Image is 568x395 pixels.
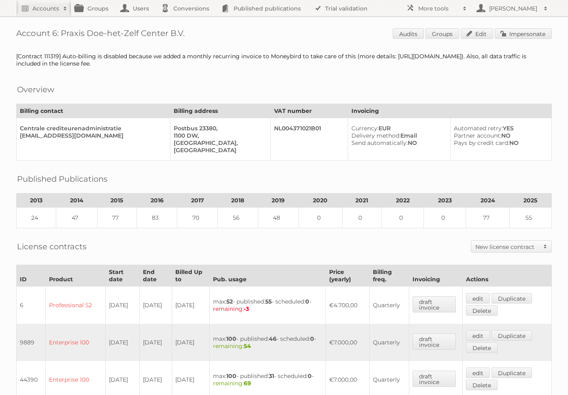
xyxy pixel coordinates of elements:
h2: [PERSON_NAME] [487,4,540,13]
td: €7.000,00 [325,324,369,361]
strong: -3 [244,305,249,312]
div: YES [454,125,545,132]
span: Pays by credit card: [454,139,509,147]
th: Invoicing [409,265,462,287]
th: 2023 [424,193,466,208]
td: 0 [382,208,424,228]
h2: More tools [418,4,459,13]
span: Automated retry: [454,125,503,132]
div: [EMAIL_ADDRESS][DOMAIN_NAME] [20,132,164,139]
span: remaining: [213,380,251,387]
td: 77 [97,208,137,228]
h1: Account 6: Praxis Doe-het-Zelf Center B.V. [16,28,552,40]
a: Impersonate [495,28,552,39]
a: Audits [393,28,424,39]
strong: 69 [244,380,251,387]
a: Delete [466,305,498,316]
a: Duplicate [491,293,532,304]
h2: License contracts [17,240,87,253]
th: 2024 [466,193,510,208]
div: [GEOGRAPHIC_DATA] [174,147,264,154]
td: 0 [342,208,382,228]
a: Duplicate [491,330,532,341]
span: Delivery method: [351,132,400,139]
div: Centrale crediteurenadministratie [20,125,164,132]
a: Duplicate [491,367,532,378]
a: New license contract [471,241,551,252]
th: Product [46,265,106,287]
th: 2016 [137,193,177,208]
td: [DATE] [105,324,140,361]
td: 77 [466,208,510,228]
th: Billed Up to [172,265,209,287]
a: draft invoice [413,296,455,312]
th: Price (yearly) [325,265,369,287]
td: 0 [298,208,342,228]
div: Email [351,132,444,139]
div: EUR [351,125,444,132]
td: Enterprise 100 [46,324,106,361]
a: Delete [466,342,498,353]
strong: 100 [226,372,236,380]
a: Edit [461,28,493,39]
div: NO [351,139,444,147]
th: 2019 [258,193,298,208]
td: €4.700,00 [325,287,369,324]
div: 1100 DW, [174,132,264,139]
td: NL004371021B01 [270,118,348,161]
a: Groups [425,28,459,39]
th: Billing address [170,104,271,118]
span: Currency: [351,125,379,132]
div: NO [454,139,545,147]
strong: 0 [305,298,309,305]
th: 2021 [342,193,382,208]
strong: 31 [269,372,274,380]
td: Quarterly [369,324,409,361]
td: Professional 52 [46,287,106,324]
td: [DATE] [140,287,172,324]
h2: Published Publications [17,173,108,185]
th: 2017 [177,193,218,208]
th: Invoicing [348,104,551,118]
div: Postbus 23380, [174,125,264,132]
strong: 52 [226,298,233,305]
strong: 54 [244,342,251,350]
th: 2018 [217,193,258,208]
th: End date [140,265,172,287]
th: Billing contact [17,104,170,118]
h2: New license contract [475,243,539,251]
a: edit [466,330,490,341]
td: 83 [137,208,177,228]
th: VAT number [270,104,348,118]
strong: 100 [226,335,236,342]
span: Toggle [539,241,551,252]
span: remaining: [213,305,249,312]
td: 47 [56,208,97,228]
th: 2025 [509,193,551,208]
span: Partner account: [454,132,501,139]
div: [Contract 111319] Auto-billing is disabled because we added a monthly recurring invoice to Moneyb... [16,53,552,67]
td: 6 [17,287,46,324]
a: draft invoice [413,333,455,350]
td: [DATE] [140,324,172,361]
h2: Accounts [32,4,59,13]
th: 2014 [56,193,97,208]
th: 2015 [97,193,137,208]
td: max: - published: - scheduled: - [209,287,325,324]
a: Delete [466,380,498,390]
td: 48 [258,208,298,228]
span: remaining: [213,342,251,350]
th: Actions [462,265,551,287]
td: 24 [17,208,56,228]
strong: 55 [265,298,272,305]
td: 0 [424,208,466,228]
th: Pub. usage [209,265,325,287]
td: [DATE] [172,287,209,324]
th: Billing freq. [369,265,409,287]
td: Quarterly [369,287,409,324]
strong: 0 [308,372,312,380]
th: Start date [105,265,140,287]
td: max: - published: - scheduled: - [209,324,325,361]
span: Send automatically: [351,139,408,147]
th: 2022 [382,193,424,208]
